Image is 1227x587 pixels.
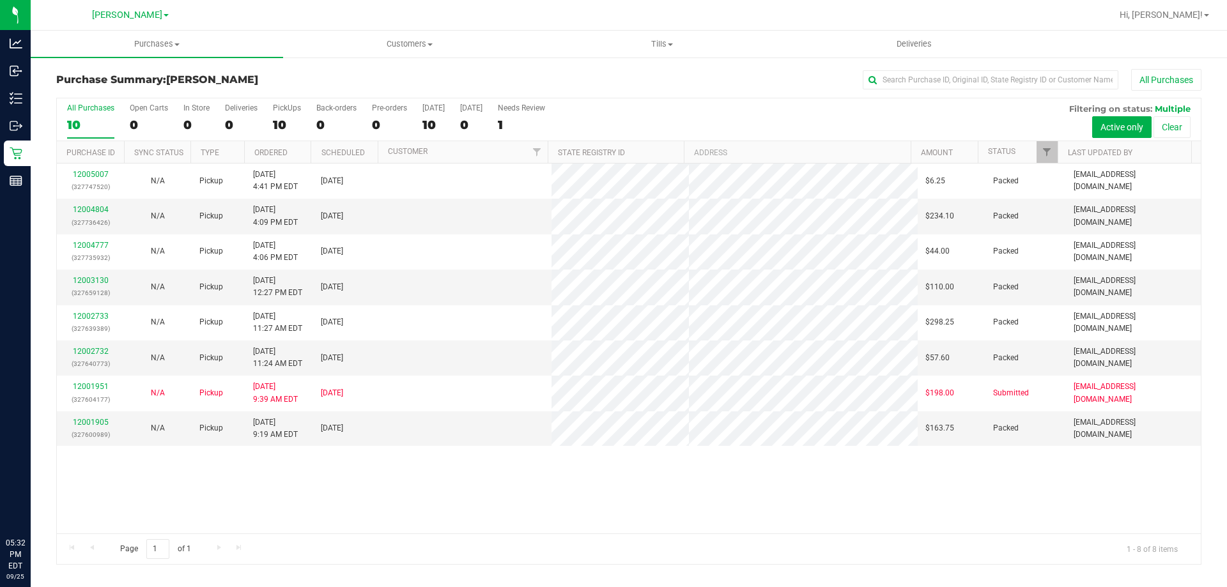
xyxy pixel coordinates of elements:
[321,281,343,293] span: [DATE]
[10,147,22,160] inline-svg: Retail
[65,181,116,193] p: (327747520)
[993,352,1019,364] span: Packed
[130,118,168,132] div: 0
[134,148,183,157] a: Sync Status
[73,347,109,356] a: 12002732
[199,422,223,434] span: Pickup
[253,381,298,405] span: [DATE] 9:39 AM EDT
[199,281,223,293] span: Pickup
[199,387,223,399] span: Pickup
[1120,10,1203,20] span: Hi, [PERSON_NAME]!
[151,352,165,364] button: N/A
[73,276,109,285] a: 12003130
[1131,69,1201,91] button: All Purchases
[321,422,343,434] span: [DATE]
[253,204,298,228] span: [DATE] 4:09 PM EDT
[273,103,301,112] div: PickUps
[10,37,22,50] inline-svg: Analytics
[993,387,1029,399] span: Submitted
[65,358,116,370] p: (327640773)
[388,147,428,156] a: Customer
[925,245,950,257] span: $44.00
[67,103,114,112] div: All Purchases
[10,65,22,77] inline-svg: Inbound
[498,103,545,112] div: Needs Review
[151,210,165,222] button: N/A
[65,217,116,229] p: (327736426)
[372,118,407,132] div: 0
[1069,103,1152,114] span: Filtering on status:
[1155,103,1191,114] span: Multiple
[1074,240,1193,264] span: [EMAIL_ADDRESS][DOMAIN_NAME]
[151,245,165,257] button: N/A
[372,103,407,112] div: Pre-orders
[1074,310,1193,335] span: [EMAIL_ADDRESS][DOMAIN_NAME]
[788,31,1040,57] a: Deliveries
[988,147,1015,156] a: Status
[151,353,165,362] span: Not Applicable
[422,103,445,112] div: [DATE]
[925,316,954,328] span: $298.25
[151,282,165,291] span: Not Applicable
[925,210,954,222] span: $234.10
[151,176,165,185] span: Not Applicable
[536,31,788,57] a: Tills
[151,317,165,326] span: Not Applicable
[73,312,109,321] a: 12002733
[151,423,165,432] span: Not Applicable
[1092,116,1152,138] button: Active only
[151,211,165,220] span: Not Applicable
[73,382,109,391] a: 12001951
[67,118,114,132] div: 10
[879,38,949,50] span: Deliveries
[65,287,116,299] p: (327659128)
[151,281,165,293] button: N/A
[151,175,165,187] button: N/A
[316,103,357,112] div: Back-orders
[253,310,302,335] span: [DATE] 11:27 AM EDT
[253,169,298,193] span: [DATE] 4:41 PM EDT
[109,539,201,559] span: Page of 1
[10,174,22,187] inline-svg: Reports
[925,352,950,364] span: $57.60
[1074,169,1193,193] span: [EMAIL_ADDRESS][DOMAIN_NAME]
[151,247,165,255] span: Not Applicable
[993,422,1019,434] span: Packed
[925,422,954,434] span: $163.75
[684,141,911,164] th: Address
[13,485,51,523] iframe: Resource center
[558,148,625,157] a: State Registry ID
[321,387,343,399] span: [DATE]
[993,210,1019,222] span: Packed
[993,281,1019,293] span: Packed
[199,352,223,364] span: Pickup
[460,103,482,112] div: [DATE]
[1074,204,1193,228] span: [EMAIL_ADDRESS][DOMAIN_NAME]
[65,429,116,441] p: (327600989)
[1074,381,1193,405] span: [EMAIL_ADDRESS][DOMAIN_NAME]
[31,31,283,57] a: Purchases
[1116,539,1188,558] span: 1 - 8 of 8 items
[183,118,210,132] div: 0
[993,245,1019,257] span: Packed
[151,387,165,399] button: N/A
[993,175,1019,187] span: Packed
[925,387,954,399] span: $198.00
[536,38,787,50] span: Tills
[1074,346,1193,370] span: [EMAIL_ADDRESS][DOMAIN_NAME]
[201,148,219,157] a: Type
[1074,416,1193,441] span: [EMAIL_ADDRESS][DOMAIN_NAME]
[151,388,165,397] span: Not Applicable
[921,148,953,157] a: Amount
[1074,275,1193,299] span: [EMAIL_ADDRESS][DOMAIN_NAME]
[166,73,258,86] span: [PERSON_NAME]
[283,31,536,57] a: Customers
[527,141,548,163] a: Filter
[254,148,288,157] a: Ordered
[66,148,115,157] a: Purchase ID
[1068,148,1132,157] a: Last Updated By
[321,148,365,157] a: Scheduled
[199,210,223,222] span: Pickup
[10,119,22,132] inline-svg: Outbound
[31,38,283,50] span: Purchases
